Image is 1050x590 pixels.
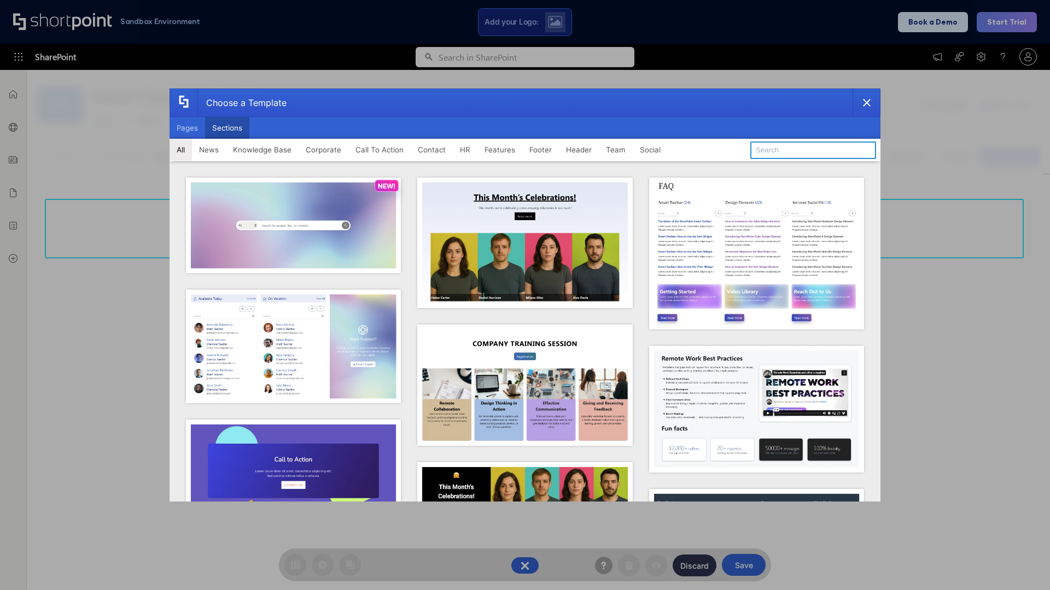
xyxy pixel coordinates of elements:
[477,139,522,161] button: Features
[197,89,287,116] div: Choose a Template
[170,139,192,161] button: All
[378,182,395,190] p: NEW!
[995,538,1050,590] iframe: Chat Widget
[750,141,876,159] input: Search
[170,117,205,139] button: Pages
[453,139,477,161] button: HR
[205,117,249,139] button: Sections
[522,139,559,161] button: Footer
[411,139,453,161] button: Contact
[599,139,633,161] button: Team
[170,88,880,501] div: template selector
[559,139,599,161] button: Header
[226,139,299,161] button: Knowledge Base
[348,139,411,161] button: Call To Action
[299,139,348,161] button: Corporate
[633,139,668,161] button: Social
[192,139,226,161] button: News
